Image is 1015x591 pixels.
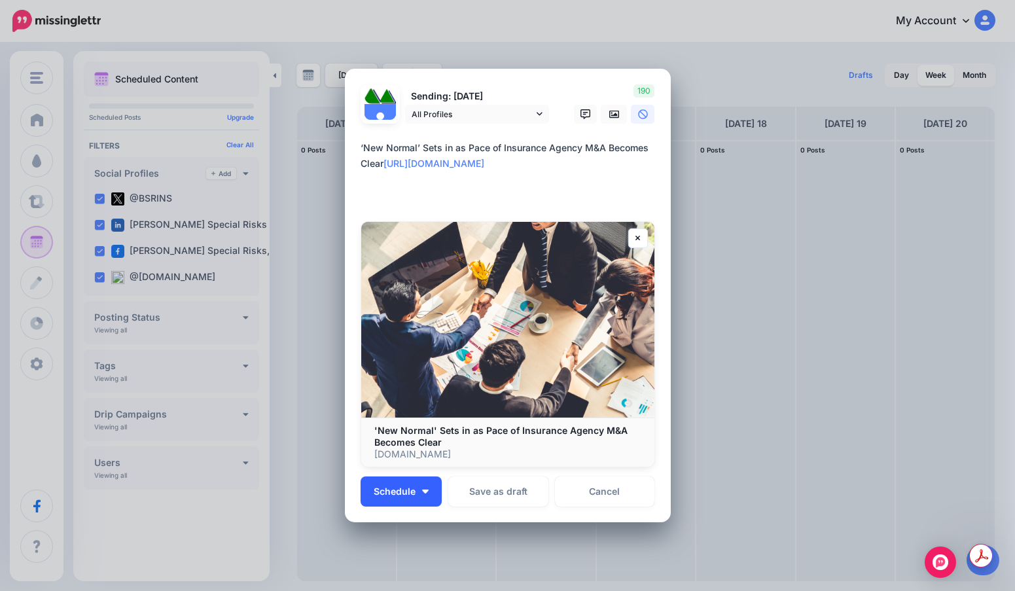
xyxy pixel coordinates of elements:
div: Open Intercom Messenger [925,546,956,578]
a: All Profiles [405,105,549,124]
span: 190 [633,84,654,98]
a: Cancel [555,476,655,507]
img: arrow-down-white.png [422,490,429,493]
button: Schedule [361,476,442,507]
img: 1Q3z5d12-75797.jpg [380,88,396,104]
p: Sending: [DATE] [405,89,549,104]
img: 'New Normal' Sets in as Pace of Insurance Agency M&A Becomes Clear [361,222,654,418]
img: user_default_image.png [365,104,396,135]
span: All Profiles [412,107,533,121]
p: [DOMAIN_NAME] [374,448,641,460]
button: Save as draft [448,476,548,507]
b: 'New Normal' Sets in as Pace of Insurance Agency M&A Becomes Clear [374,425,628,448]
div: ‘New Normal’ Sets in as Pace of Insurance Agency M&A Becomes Clear [361,140,662,171]
span: Schedule [374,487,416,496]
img: 379531_475505335829751_837246864_n-bsa122537.jpg [365,88,380,104]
